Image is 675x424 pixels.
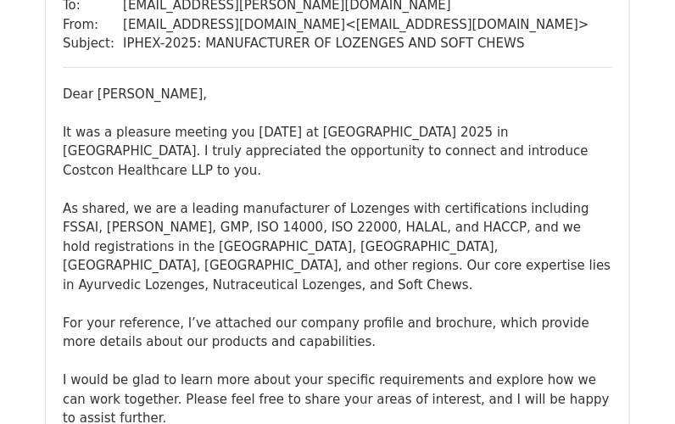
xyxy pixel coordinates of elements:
[123,34,589,53] td: IPHEX-2025: MANUFACTURER OF LOZENGES AND SOFT CHEWS
[590,343,675,424] iframe: Chat Widget
[63,15,123,35] td: From:
[63,34,123,53] td: Subject:
[123,15,589,35] td: [EMAIL_ADDRESS][DOMAIN_NAME] < [EMAIL_ADDRESS][DOMAIN_NAME] >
